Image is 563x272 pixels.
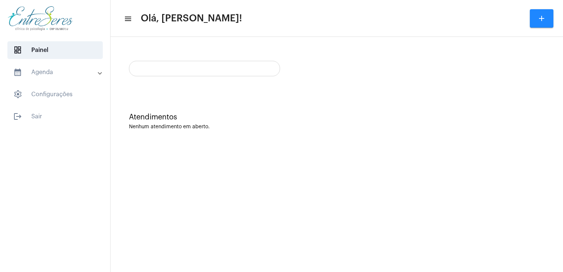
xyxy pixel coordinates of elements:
[6,4,75,33] img: aa27006a-a7e4-c883-abf8-315c10fe6841.png
[4,63,110,81] mat-expansion-panel-header: sidenav iconAgenda
[13,112,22,121] mat-icon: sidenav icon
[7,108,103,125] span: Sair
[141,13,242,24] span: Olá, [PERSON_NAME]!
[124,14,131,23] mat-icon: sidenav icon
[13,90,22,99] span: sidenav icon
[7,86,103,103] span: Configurações
[13,68,98,77] mat-panel-title: Agenda
[537,14,546,23] mat-icon: add
[7,41,103,59] span: Painel
[129,113,545,121] div: Atendimentos
[129,124,545,130] div: Nenhum atendimento em aberto.
[13,46,22,55] span: sidenav icon
[13,68,22,77] mat-icon: sidenav icon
